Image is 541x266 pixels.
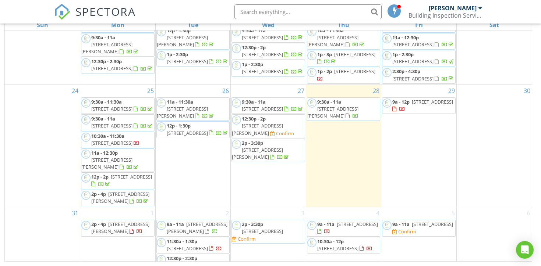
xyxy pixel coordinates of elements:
span: 9:30a - 11a [242,27,266,34]
span: 9:30a - 11a [242,98,266,105]
span: 2p - 3:30p [242,140,263,146]
img: untitledcustom500_x_500_full_logo_with_in_circle.png [81,115,91,125]
img: untitledcustom500_x_500_full_logo_with_in_circle.png [307,221,317,230]
span: 12p - 1:30p [167,122,191,129]
span: 9a - 11a [317,221,335,227]
a: 9a - 11a [STREET_ADDRESS][PERSON_NAME] [167,221,227,234]
span: 2p - 4p [91,221,106,227]
a: 12p - 1:30p [STREET_ADDRESS][PERSON_NAME] [157,27,215,48]
a: 9a - 12p [STREET_ADDRESS] [382,97,456,114]
a: 9:30a - 11a [STREET_ADDRESS][PERSON_NAME] [81,33,155,57]
a: 9a - 11a [STREET_ADDRESS][PERSON_NAME] [156,220,230,236]
a: 11a - 12:30p [STREET_ADDRESS][PERSON_NAME] [81,148,155,172]
a: 12p - 1:30p [STREET_ADDRESS] [156,121,230,138]
img: untitledcustom500_x_500_full_logo_with_in_circle.png [382,98,392,108]
span: 1p - 2p [317,68,332,75]
span: 1p - 3p [317,51,332,58]
a: Go to August 25, 2025 [146,85,155,97]
img: untitledcustom500_x_500_full_logo_with_in_circle.png [307,27,317,36]
img: untitledcustom500_x_500_full_logo_with_in_circle.png [232,221,241,230]
span: [STREET_ADDRESS] [412,221,453,227]
a: 9:30a - 11a [STREET_ADDRESS] [231,97,305,114]
a: 12p - 2p [STREET_ADDRESS] [81,172,155,189]
a: Go to August 24, 2025 [70,85,80,97]
a: 10:30a - 11:30a [STREET_ADDRESS] [91,133,139,146]
span: [STREET_ADDRESS][PERSON_NAME] [232,122,283,136]
a: Thursday [336,20,351,30]
span: [STREET_ADDRESS][PERSON_NAME] [81,41,132,55]
a: Go to August 28, 2025 [371,85,381,97]
span: 9:30a - 11:30a [91,98,122,105]
div: [PERSON_NAME] [429,4,477,12]
span: 9:30a - 11a [91,115,115,122]
img: untitledcustom500_x_500_full_logo_with_in_circle.png [81,133,91,142]
span: 9a - 11a [392,221,410,227]
span: [STREET_ADDRESS] [392,75,434,82]
td: Go to August 29, 2025 [381,85,457,207]
img: untitledcustom500_x_500_full_logo_with_in_circle.png [232,115,241,125]
img: untitledcustom500_x_500_full_logo_with_in_circle.png [81,98,91,108]
a: 9:30a - 11a [STREET_ADDRESS][PERSON_NAME] [307,97,381,121]
a: 9a - 11a [STREET_ADDRESS] [392,221,453,227]
img: untitledcustom500_x_500_full_logo_with_in_circle.png [81,221,91,230]
a: 2p - 3:30p [STREET_ADDRESS] [242,221,283,234]
a: 12:30p - 2p [STREET_ADDRESS] [242,44,304,58]
a: [STREET_ADDRESS][PERSON_NAME] [382,10,441,30]
span: [STREET_ADDRESS] [242,228,283,234]
img: untitledcustom500_x_500_full_logo_with_in_circle.png [232,61,241,70]
span: [STREET_ADDRESS][PERSON_NAME] [91,221,149,234]
a: 10:30a - 12p [STREET_ADDRESS] [307,237,381,254]
img: The Best Home Inspection Software - Spectora [54,4,70,20]
a: 2p - 4p [STREET_ADDRESS][PERSON_NAME] [91,191,149,204]
span: [STREET_ADDRESS] [334,51,375,58]
a: 11a - 11:30a [STREET_ADDRESS][PERSON_NAME] [156,97,230,121]
a: 2:30p - 4:30p [STREET_ADDRESS] [392,68,455,82]
img: untitledcustom500_x_500_full_logo_with_in_circle.png [232,44,241,53]
a: Go to August 31, 2025 [70,207,80,219]
a: Tuesday [186,20,200,30]
img: untitledcustom500_x_500_full_logo_with_in_circle.png [157,122,166,132]
span: 12:30p - 2:30p [91,58,122,65]
a: [STREET_ADDRESS][PERSON_NAME] [81,10,139,30]
span: 1p - 2:30p [167,51,188,58]
a: 9:30a - 11a [STREET_ADDRESS] [242,27,304,41]
a: 9:30a - 11a [STREET_ADDRESS][PERSON_NAME] [307,98,358,119]
img: untitledcustom500_x_500_full_logo_with_in_circle.png [157,27,166,36]
span: 9a - 11a [167,221,184,227]
a: Go to August 26, 2025 [221,85,230,97]
img: untitledcustom500_x_500_full_logo_with_in_circle.png [382,34,392,43]
span: [STREET_ADDRESS][PERSON_NAME] [81,157,132,170]
a: 12:30p - 2:30p [STREET_ADDRESS] [81,57,155,73]
a: 9:30a - 11a [STREET_ADDRESS][PERSON_NAME] [81,34,139,55]
input: Search everything... [234,4,382,19]
a: Go to September 1, 2025 [149,207,155,219]
span: [STREET_ADDRESS] [91,65,132,72]
a: 11a - 12:30p [STREET_ADDRESS] [382,33,456,50]
a: Go to September 2, 2025 [224,207,230,219]
img: untitledcustom500_x_500_full_logo_with_in_circle.png [157,238,166,247]
a: 1p - 2:30p [STREET_ADDRESS] [382,50,456,66]
img: untitledcustom500_x_500_full_logo_with_in_circle.png [81,173,91,183]
a: 2p - 3:30p [STREET_ADDRESS][PERSON_NAME] [232,140,290,160]
span: [STREET_ADDRESS] [242,105,283,112]
a: 11a - 12:30p [STREET_ADDRESS] [392,34,455,48]
a: Go to August 29, 2025 [447,85,456,97]
a: 9:30a - 11a [STREET_ADDRESS] [231,26,305,43]
td: Go to August 24, 2025 [5,85,80,207]
span: 1p - 2:30p [392,51,414,58]
span: [STREET_ADDRESS][PERSON_NAME] [307,105,358,119]
td: Go to August 30, 2025 [456,85,532,207]
span: [STREET_ADDRESS] [242,51,283,58]
a: 2p - 4p [STREET_ADDRESS][PERSON_NAME] [81,220,155,236]
a: 12:30p - 2p [STREET_ADDRESS] [231,43,305,60]
a: Go to September 4, 2025 [375,207,381,219]
a: 9:30a - 11a [STREET_ADDRESS] [81,114,155,131]
a: 12p - 1:30p [STREET_ADDRESS][PERSON_NAME] [156,26,230,50]
a: 2p - 4p [STREET_ADDRESS][PERSON_NAME] [81,190,155,206]
a: 12p - 1:30p [STREET_ADDRESS] [167,122,229,136]
a: 9:30a - 11a [STREET_ADDRESS] [91,115,153,129]
a: 9a - 12p [STREET_ADDRESS] [392,98,453,112]
a: 2:30p - 4:30p [STREET_ADDRESS] [382,67,456,83]
td: Go to August 25, 2025 [80,85,156,207]
a: 9a - 11a [STREET_ADDRESS] Confirm [382,220,456,236]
